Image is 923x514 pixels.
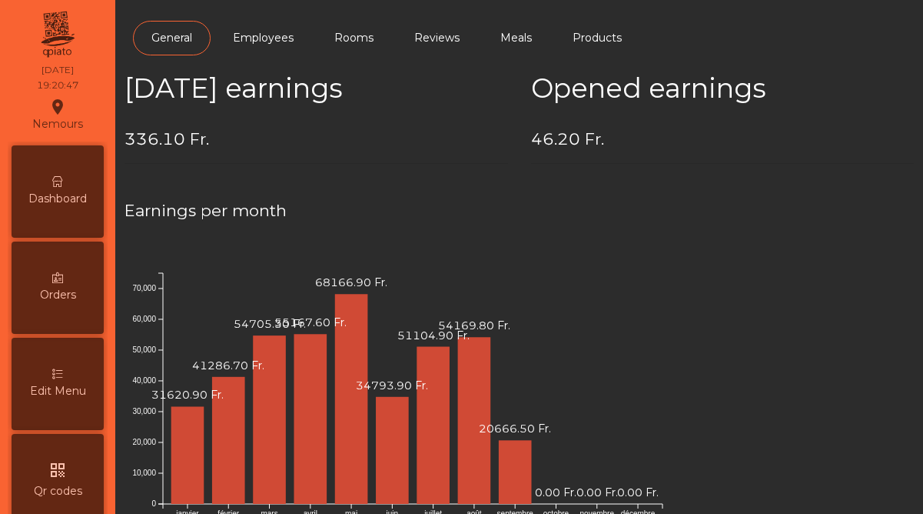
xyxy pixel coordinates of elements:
a: Rooms [316,21,392,55]
h4: 336.10 Fr. [125,128,508,151]
a: Employees [214,21,312,55]
text: 40,000 [132,376,156,385]
text: 0.00 Fr. [576,486,618,499]
i: qr_code [48,461,67,479]
text: 54705.30 Fr. [234,317,306,331]
h4: 46.20 Fr. [531,128,915,151]
text: 10,000 [132,469,156,477]
img: qpiato [38,8,76,62]
div: Nemours [32,95,83,134]
text: 55167.60 Fr. [274,315,347,329]
text: 20666.50 Fr. [479,422,551,436]
text: 70,000 [132,284,156,292]
text: 34793.90 Fr. [356,379,428,392]
a: Products [554,21,640,55]
text: 30,000 [132,407,156,416]
h2: Opened earnings [531,72,915,105]
span: Orders [40,287,76,303]
text: 0 [151,499,156,508]
div: [DATE] [42,63,74,77]
text: 0.00 Fr. [535,486,576,499]
text: 50,000 [132,345,156,354]
text: 20,000 [132,438,156,446]
div: 19:20:47 [37,78,78,92]
text: 54169.80 Fr. [438,319,510,332]
h4: Earnings per month [125,199,914,222]
text: 60,000 [132,315,156,323]
span: Dashboard [28,191,87,207]
text: 51104.90 Fr. [397,328,470,342]
a: Meals [482,21,550,55]
a: Reviews [396,21,478,55]
i: location_on [48,98,67,116]
text: 41286.70 Fr. [192,359,264,372]
text: 68166.90 Fr. [315,275,387,289]
h2: [DATE] earnings [125,72,508,105]
span: Edit Menu [30,383,86,399]
a: General [133,21,211,55]
text: 31620.90 Fr. [151,388,224,402]
span: Qr codes [34,483,82,499]
text: 0.00 Fr. [617,486,659,499]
